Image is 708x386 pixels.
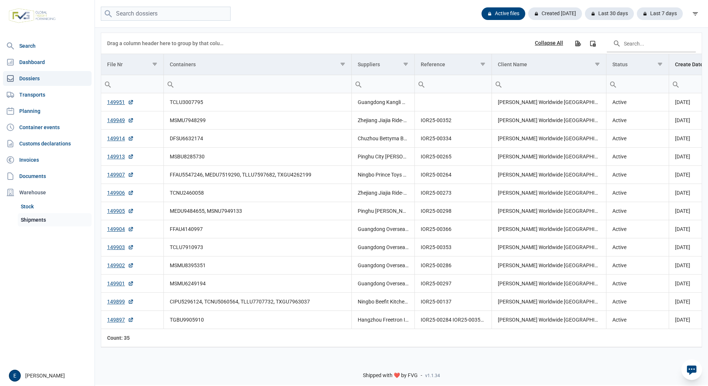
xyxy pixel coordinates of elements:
a: 149951 [107,98,134,106]
td: Filter cell [351,75,414,93]
td: MEDU9484655, MSNU7949133 [163,202,351,220]
span: [DATE] [675,99,690,105]
span: [DATE] [675,172,690,178]
span: Shipped with ❤️ by FVG [363,372,418,379]
td: Active [606,93,669,111]
input: Filter cell [606,75,669,93]
td: Active [606,238,669,256]
div: Data grid with 35 rows and 8 columns [101,33,702,347]
div: Created [DATE] [528,7,582,20]
a: Container events [3,120,92,135]
input: Search dossiers [101,7,231,21]
a: 149901 [107,280,134,287]
span: v1.1.34 [425,373,440,379]
a: Stock [18,200,92,213]
span: [DATE] [675,281,690,286]
span: Show filter options for column 'Status' [657,61,663,67]
a: 149897 [107,316,134,323]
div: Last 30 days [585,7,634,20]
td: Active [606,220,669,238]
td: Active [606,293,669,311]
td: CIPU5296124, TCNU5060564, TLLU7707732, TXGU7963037 [163,293,351,311]
td: Chuzhou Bettyma Baby Carrier Co., Ltd. [351,130,414,148]
div: Data grid toolbar [107,33,696,54]
button: E [9,370,21,382]
div: Suppliers [358,61,380,67]
td: IOR25-00137 [414,293,492,311]
td: IOR25-00297 [414,275,492,293]
input: Filter cell [164,75,351,93]
div: Search box [101,75,115,93]
span: [DATE] [675,208,690,214]
span: - [421,372,422,379]
a: Shipments [18,213,92,226]
td: Guangdong Kangli Household Products Co. Ltd., Shanghai Dongzhan International Trade. Co. Ltd., Xi... [351,93,414,111]
td: Active [606,256,669,275]
div: Export all data to Excel [571,37,584,50]
td: TCNU2460058 [163,184,351,202]
a: Customs declarations [3,136,92,151]
td: MSBU8285730 [163,148,351,166]
div: Search box [669,75,682,93]
td: Ningbo Prince Toys Co., Ltd. [351,166,414,184]
div: File Nr Count: 35 [107,334,158,342]
td: IOR25-00273 [414,184,492,202]
td: Zhejiang Jiajia Ride-on Co., Ltd. [351,111,414,130]
a: 149899 [107,298,134,305]
td: IOR25-00265 [414,148,492,166]
div: Status [612,61,628,67]
div: Active files [482,7,525,20]
td: Filter cell [101,75,163,93]
td: Column Containers [163,54,351,75]
td: TGBU9905910 [163,311,351,329]
td: [PERSON_NAME] Worldwide [GEOGRAPHIC_DATA] [492,166,606,184]
td: [PERSON_NAME] Worldwide [GEOGRAPHIC_DATA] [492,148,606,166]
td: [PERSON_NAME] Worldwide [GEOGRAPHIC_DATA] [492,202,606,220]
div: Search box [164,75,177,93]
td: IOR25-00286 [414,256,492,275]
input: Filter cell [492,75,606,93]
td: Pinghu [PERSON_NAME] Baby Carrier Co., Ltd. [351,202,414,220]
td: [PERSON_NAME] Worldwide [GEOGRAPHIC_DATA] [492,130,606,148]
td: Active [606,166,669,184]
div: filter [689,7,702,20]
a: 149914 [107,135,134,142]
td: Column File Nr [101,54,163,75]
td: IOR25-00264 [414,166,492,184]
td: Active [606,184,669,202]
td: Column Reference [414,54,492,75]
td: FFAU5547246, MEDU7519290, TLLU7597682, TXGU4262199 [163,166,351,184]
span: [DATE] [675,117,690,123]
td: Column Client Name [492,54,606,75]
div: Search box [352,75,365,93]
span: [DATE] [675,317,690,323]
td: [PERSON_NAME] Worldwide [GEOGRAPHIC_DATA] [492,184,606,202]
span: Show filter options for column 'Suppliers' [403,61,408,67]
a: Transports [3,87,92,102]
td: IOR25-00366 [414,220,492,238]
a: Dashboard [3,55,92,70]
div: Search box [415,75,428,93]
div: File Nr [107,61,123,67]
span: [DATE] [675,244,690,250]
a: 149907 [107,171,134,178]
td: IOR25-00284 IOR25-00355 IOR25-00250 IOR25-00348 [414,311,492,329]
span: [DATE] [675,262,690,268]
a: Search [3,38,92,53]
a: Planning [3,104,92,118]
td: [PERSON_NAME] Worldwide [GEOGRAPHIC_DATA] [492,111,606,130]
td: TCLU3007795 [163,93,351,111]
div: [PERSON_NAME] [9,370,90,382]
td: MSMU6249194 [163,275,351,293]
div: Search box [606,75,620,93]
td: [PERSON_NAME] Worldwide [GEOGRAPHIC_DATA] [492,293,606,311]
td: [PERSON_NAME] Worldwide [GEOGRAPHIC_DATA] [492,311,606,329]
div: Column Chooser [586,37,599,50]
td: Active [606,111,669,130]
td: [PERSON_NAME] Worldwide [GEOGRAPHIC_DATA] [492,220,606,238]
td: Guangdong Overseas Chinese Enterprises Co., Ltd. [351,275,414,293]
a: 149949 [107,117,134,124]
div: Client Name [498,61,527,67]
td: IOR25-00352 [414,111,492,130]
